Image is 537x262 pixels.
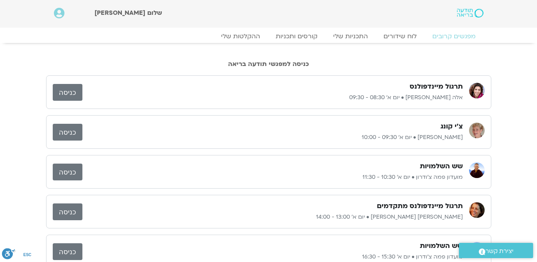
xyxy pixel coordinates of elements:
p: [PERSON_NAME] • יום א׳ 09:30 - 10:00 [82,133,463,142]
p: מועדון פמה צ'ודרון • יום א׳ 10:30 - 11:30 [82,173,463,182]
img: אלה טולנאי [469,83,485,98]
img: מועדון פמה צ'ודרון [469,162,485,178]
h3: תרגול מיינדפולנס מתקדמים [377,201,463,211]
a: כניסה [53,203,82,220]
nav: Menu [54,32,483,40]
p: אלה [PERSON_NAME] • יום א׳ 08:30 - 09:30 [82,93,463,102]
img: סיגל בירן אבוחצירה [469,202,485,218]
a: יצירת קשר [459,243,533,258]
a: כניסה [53,164,82,180]
p: מועדון פמה צ'ודרון • יום א׳ 15:30 - 16:30 [82,252,463,262]
h3: שש השלמויות [420,162,463,171]
p: [PERSON_NAME] [PERSON_NAME] • יום א׳ 13:00 - 14:00 [82,212,463,222]
a: מפגשים קרובים [425,32,483,40]
a: כניסה [53,84,82,101]
a: ההקלטות שלי [213,32,268,40]
img: חני שלם [469,123,485,138]
a: כניסה [53,243,82,260]
a: קורסים ותכניות [268,32,325,40]
span: יצירת קשר [485,246,514,257]
h3: שש השלמויות [420,241,463,251]
a: כניסה [53,124,82,141]
a: לוח שידורים [376,32,425,40]
h2: כניסה למפגשי תודעה בריאה [46,61,491,68]
h3: תרגול מיינדפולנס [410,82,463,91]
h3: צ'י קונג [441,122,463,131]
span: שלום [PERSON_NAME] [95,9,162,17]
a: התכניות שלי [325,32,376,40]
